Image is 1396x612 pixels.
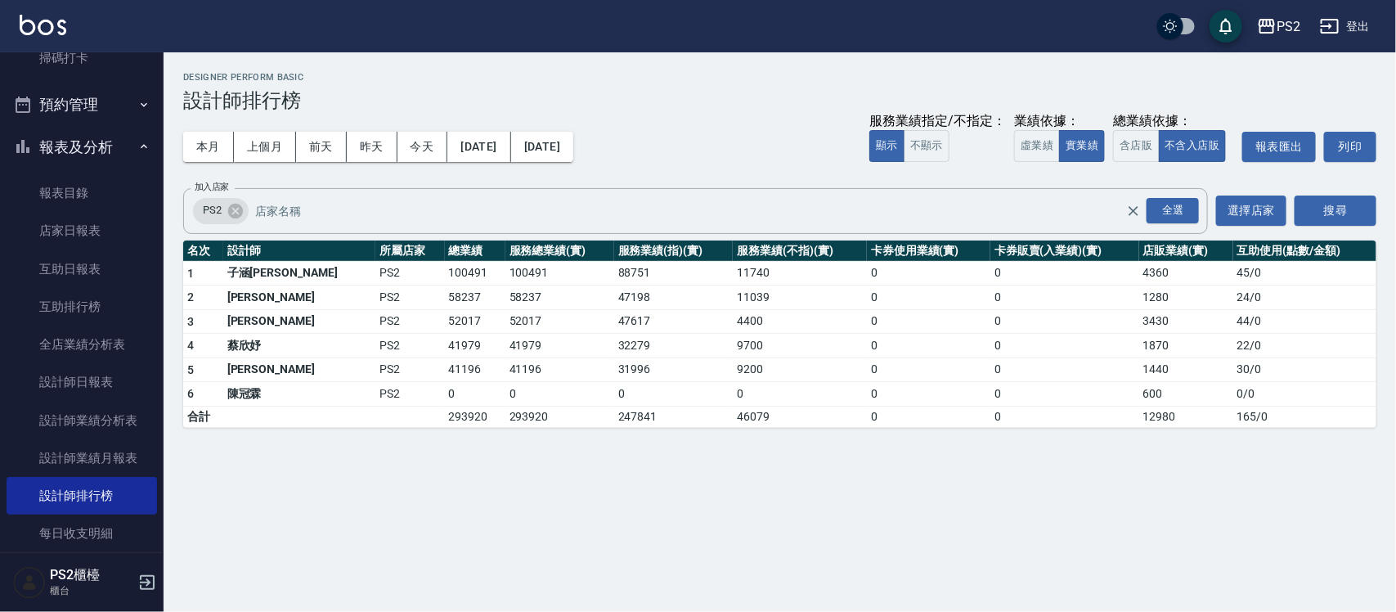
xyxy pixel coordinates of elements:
label: 加入店家 [195,181,229,193]
div: 服務業績指定/不指定： [869,113,1006,130]
td: 44 / 0 [1233,309,1376,334]
td: 247841 [614,406,734,427]
td: 蔡欣妤 [223,334,376,358]
td: 41196 [505,358,614,382]
button: 不含入店販 [1159,130,1227,162]
div: PS2 [1277,16,1300,37]
button: 上個月 [234,132,296,162]
td: 600 [1139,382,1233,407]
td: PS2 [375,309,444,334]
th: 互助使用(點數/金額) [1233,241,1376,262]
button: 虛業績 [1014,130,1060,162]
td: 合計 [183,406,223,427]
button: 顯示 [869,130,904,162]
td: 9200 [733,358,867,382]
td: [PERSON_NAME] [223,286,376,310]
td: 165 / 0 [1233,406,1376,427]
td: 45 / 0 [1233,261,1376,286]
td: 58237 [505,286,614,310]
td: 100491 [445,261,505,286]
button: [DATE] [447,132,510,162]
td: 0 / 0 [1233,382,1376,407]
a: 互助日報表 [7,250,157,288]
a: 掃碼打卡 [7,39,157,77]
button: 實業績 [1059,130,1105,162]
a: 店家日報表 [7,212,157,250]
table: a dense table [183,241,1376,428]
td: PS2 [375,286,444,310]
a: 設計師業績分析表 [7,402,157,439]
td: 1280 [1139,286,1233,310]
td: 1870 [1139,334,1233,358]
a: 全店業績分析表 [7,326,157,363]
span: 2 [187,290,194,304]
div: 業績依據： [1014,113,1105,130]
button: 本月 [183,132,234,162]
th: 名次 [183,241,223,262]
td: 47617 [614,309,734,334]
td: 47198 [614,286,734,310]
td: 0 [990,406,1139,427]
a: 設計師排行榜 [7,477,157,515]
button: 前天 [296,132,347,162]
span: 4 [187,339,194,352]
a: 報表目錄 [7,174,157,212]
th: 服務總業績(實) [505,241,614,262]
div: PS2 [193,198,249,224]
button: 報表匯出 [1242,132,1316,162]
button: 不顯示 [904,130,949,162]
td: 4360 [1139,261,1233,286]
td: 0 [867,309,990,334]
button: 搜尋 [1295,196,1376,226]
button: 今天 [397,132,448,162]
td: 52017 [445,309,505,334]
img: Person [13,566,46,599]
td: 31996 [614,358,734,382]
h5: PS2櫃檯 [50,567,133,583]
td: 293920 [445,406,505,427]
td: 0 [867,358,990,382]
a: 每日收支明細 [7,515,157,552]
span: 5 [187,363,194,376]
button: PS2 [1250,10,1307,43]
td: 12980 [1139,406,1233,427]
p: 櫃台 [50,583,133,598]
td: 0 [445,382,505,407]
img: Logo [20,15,66,35]
a: 互助排行榜 [7,288,157,326]
td: 0 [614,382,734,407]
button: [DATE] [511,132,573,162]
td: 24 / 0 [1233,286,1376,310]
td: 11039 [733,286,867,310]
td: 0 [990,261,1139,286]
div: 總業績依據： [1113,113,1234,130]
td: PS2 [375,382,444,407]
th: 總業績 [445,241,505,262]
td: 46079 [733,406,867,427]
button: 登出 [1313,11,1376,42]
td: 0 [990,358,1139,382]
td: PS2 [375,334,444,358]
a: 設計師日報表 [7,363,157,401]
span: 6 [187,387,194,400]
td: 0 [867,334,990,358]
button: 預約管理 [7,83,157,126]
td: 0 [505,382,614,407]
button: Clear [1122,200,1145,223]
th: 卡券使用業績(實) [867,241,990,262]
td: 41196 [445,358,505,382]
td: 0 [990,309,1139,334]
td: 0 [867,261,990,286]
button: 報表及分析 [7,126,157,169]
td: 3430 [1139,309,1233,334]
th: 卡券販賣(入業績)(實) [990,241,1139,262]
a: 設計師業績月報表 [7,439,157,477]
td: 0 [867,406,990,427]
span: PS2 [193,202,231,218]
h3: 設計師排行榜 [183,89,1376,112]
td: 58237 [445,286,505,310]
div: 全選 [1147,198,1199,223]
td: 30 / 0 [1233,358,1376,382]
span: 1 [187,267,194,280]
